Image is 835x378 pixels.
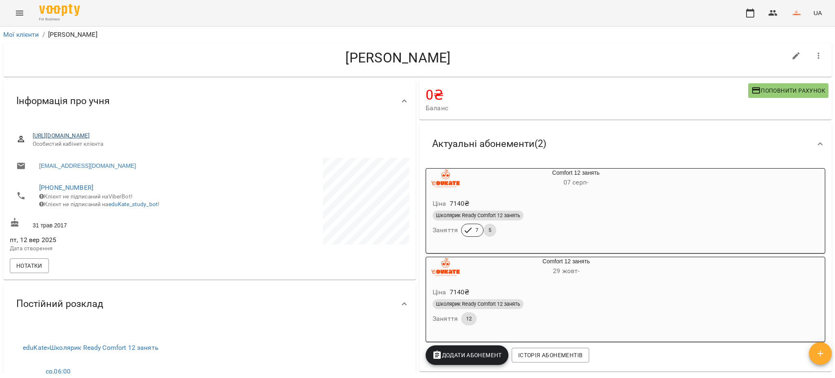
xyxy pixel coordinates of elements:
span: Поповнити рахунок [751,86,825,96]
h6: Заняття [433,313,458,325]
span: Інформація про учня [16,95,110,107]
img: Voopty Logo [39,4,80,16]
span: 29 жовт - [553,267,579,275]
div: Comfort 12 занять [426,169,465,188]
a: ср,06:00 [46,367,71,375]
h4: [PERSON_NAME] [10,49,786,66]
div: Comfort 12 занять [426,257,465,277]
nav: breadcrumb [3,30,832,40]
span: Історія абонементів [518,350,583,360]
p: [PERSON_NAME] [48,30,97,40]
span: 07 серп - [563,178,588,186]
a: eduKate_study_bot [108,201,158,207]
a: [EMAIL_ADDRESS][DOMAIN_NAME] [39,162,136,170]
div: Постійний розклад [3,283,416,325]
div: Comfort 12 занять [465,257,667,277]
span: пт, 12 вер 2025 [10,235,208,245]
span: Баланс [426,103,748,113]
a: Мої клієнти [3,31,39,38]
li: / [42,30,45,40]
h4: 0 ₴ [426,87,748,103]
button: Додати Абонемент [426,345,508,365]
div: Comfort 12 занять [465,169,687,188]
button: Comfort 12 занять29 жовт- Ціна7140₴Школярик Ready Comfort 12 занятьЗаняття12 [426,257,667,335]
button: UA [810,5,825,20]
span: Школярик Ready Comfort 12 занять [433,300,524,308]
img: 86f377443daa486b3a215227427d088a.png [791,7,802,19]
a: eduKate»Школярик Ready Comfort 12 занять [23,344,159,351]
button: Нотатки [10,258,49,273]
button: Comfort 12 занять07 серп- Ціна7140₴Школярик Ready Comfort 12 занятьЗаняття75 [426,169,687,247]
button: Історія абонементів [512,348,589,362]
button: Поповнити рахунок [748,83,828,98]
span: Особистий кабінет клієнта [33,140,403,148]
a: [URL][DOMAIN_NAME] [33,132,90,139]
p: 7140 ₴ [450,199,470,209]
span: UA [813,9,822,17]
span: For Business [39,17,80,22]
span: 7 [471,227,483,234]
span: Додати Абонемент [432,350,502,360]
h6: Ціна [433,198,446,209]
span: Нотатки [16,261,42,271]
span: 5 [484,227,496,234]
h6: Заняття [433,225,458,236]
div: Актуальні абонементи(2) [419,123,832,165]
p: 7140 ₴ [450,287,470,297]
p: Дата створення [10,245,208,253]
span: Постійний розклад [16,298,103,310]
span: 12 [461,315,477,322]
span: Клієнт не підписаний на ViberBot! [39,193,133,200]
span: Клієнт не підписаний на ! [39,201,159,207]
button: Menu [10,3,29,23]
span: Школярик Ready Comfort 12 занять [433,212,524,219]
a: [PHONE_NUMBER] [39,184,93,191]
span: Актуальні абонементи ( 2 ) [432,138,546,150]
div: Інформація про учня [3,80,416,122]
div: 31 трав 2017 [8,216,210,231]
h6: Ціна [433,287,446,298]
